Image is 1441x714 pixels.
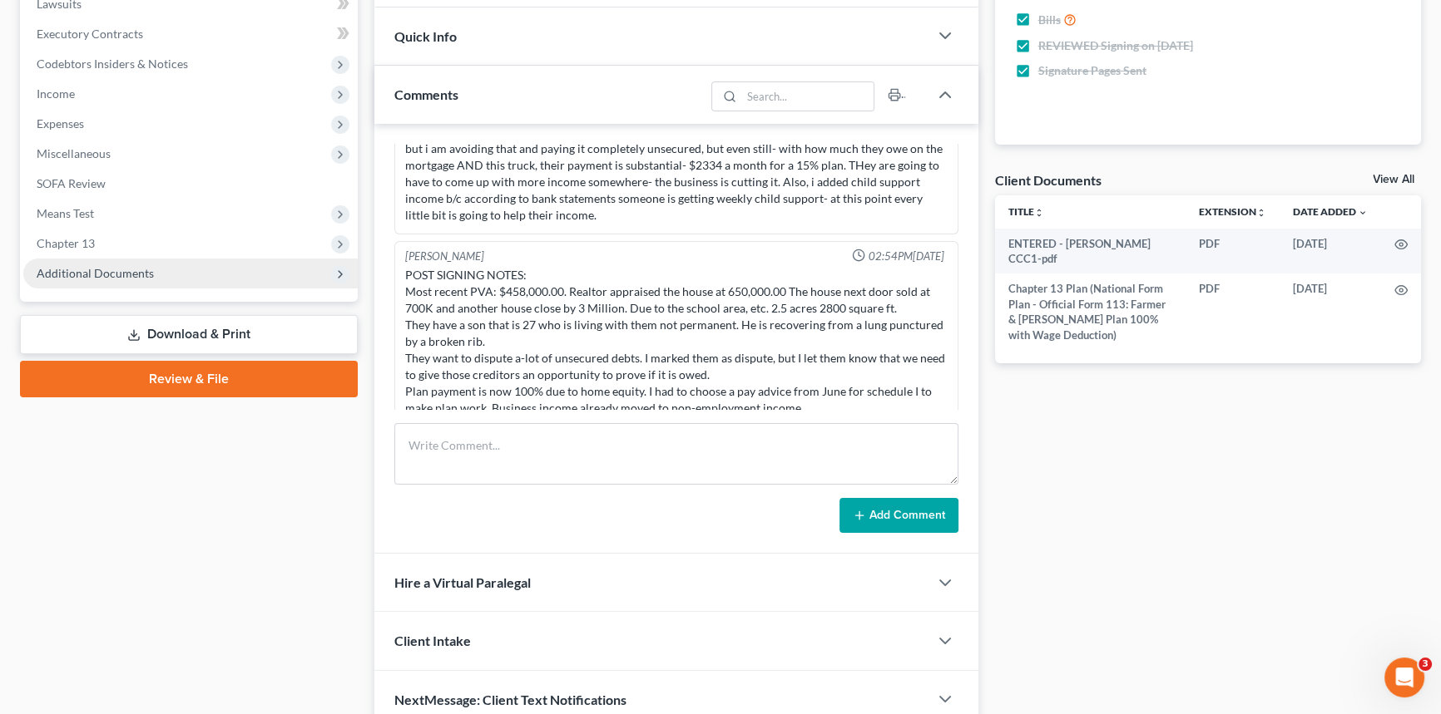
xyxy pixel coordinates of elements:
[995,273,1186,350] td: Chapter 13 Plan (National Form Plan - Official Form 113: Farmer & [PERSON_NAME] Plan 100% with Wa...
[394,86,458,102] span: Comments
[23,169,358,199] a: SOFA Review
[37,176,106,190] span: SOFA Review
[394,633,471,648] span: Client Intake
[37,57,188,71] span: Codebtors Insiders & Notices
[1373,174,1414,185] a: View All
[37,266,154,280] span: Additional Documents
[20,361,358,397] a: Review & File
[1186,229,1280,274] td: PDF
[37,86,75,101] span: Income
[37,236,95,250] span: Chapter 13
[1419,657,1432,671] span: 3
[1186,273,1280,350] td: PDF
[839,498,958,533] button: Add Comment
[37,27,143,41] span: Executory Contracts
[869,249,944,264] span: 02:54PM[DATE]
[1038,37,1193,54] span: REVIEWED Signing on [DATE]
[37,206,94,220] span: Means Test
[1008,205,1044,218] a: Titleunfold_more
[1293,205,1368,218] a: Date Added expand_more
[394,692,626,707] span: NextMessage: Client Text Notifications
[995,229,1186,274] td: ENTERED - [PERSON_NAME] CCC1-pdf
[1034,208,1044,218] i: unfold_more
[1256,208,1266,218] i: unfold_more
[995,171,1102,189] div: Client Documents
[1038,12,1061,28] span: Bills
[1280,273,1381,350] td: [DATE]
[405,74,948,224] div: SIGNING NOTES: I am not seeing the 6 months of P&L's in Clio but someone must have seen them b/c ...
[394,28,457,44] span: Quick Info
[1038,62,1146,79] span: Signature Pages Sent
[741,82,874,111] input: Search...
[1358,208,1368,218] i: expand_more
[37,116,84,130] span: Expenses
[37,146,111,160] span: Miscellaneous
[405,267,948,416] div: POST SIGNING NOTES: Most recent PVA: $458,000.00. Realtor appraised the house at 650,000.00 The h...
[20,315,358,354] a: Download & Print
[1199,205,1266,218] a: Extensionunfold_more
[405,249,484,264] div: [PERSON_NAME]
[1384,657,1424,697] iframe: Intercom live chat
[23,19,358,49] a: Executory Contracts
[394,574,531,590] span: Hire a Virtual Paralegal
[1280,229,1381,274] td: [DATE]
